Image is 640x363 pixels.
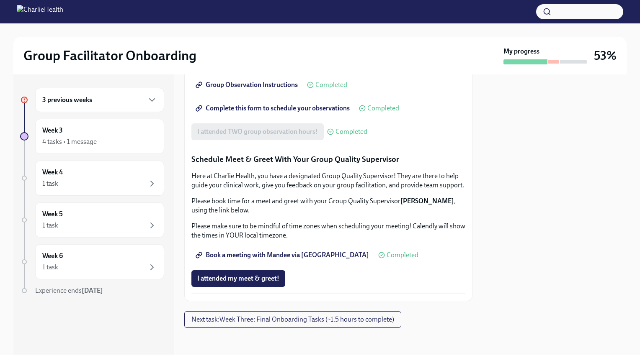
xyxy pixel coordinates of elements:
a: Week 41 task [20,161,164,196]
a: Week 61 task [20,244,164,279]
span: Book a meeting with Mandee via [GEOGRAPHIC_DATA] [197,251,369,259]
h6: 3 previous weeks [42,95,92,105]
span: Experience ends [35,286,103,294]
div: 4 tasks • 1 message [42,137,97,146]
span: Complete this form to schedule your observations [197,104,350,112]
strong: My progress [503,47,539,56]
h3: 53% [594,48,617,63]
p: Please make sure to be mindful of time zones when scheduling your meeting! Calendly will show the... [191,222,465,240]
strong: [PERSON_NAME] [400,197,454,205]
span: Completed [367,105,399,112]
div: 1 task [42,179,58,188]
a: Book a meeting with Mandee via [GEOGRAPHIC_DATA] [191,247,375,263]
button: I attended my meet & greet! [191,270,285,287]
div: 3 previous weeks [35,88,164,112]
div: 1 task [42,221,58,230]
p: Please book time for a meet and greet with your Group Quality Supervisor , using the link below. [191,197,465,215]
div: 1 task [42,263,58,272]
h6: Week 5 [42,210,63,219]
p: Here at Charlie Health, you have a designated Group Quality Supervisor! They are there to help gu... [191,171,465,190]
p: Schedule Meet & Greet With Your Group Quality Supervisor [191,154,465,165]
h6: Week 4 [42,168,63,177]
span: Next task : Week Three: Final Onboarding Tasks (~1.5 hours to complete) [191,315,394,324]
span: Completed [315,82,347,88]
span: Completed [335,128,367,135]
a: Week 34 tasks • 1 message [20,119,164,154]
strong: [DATE] [82,286,103,294]
a: Group Observation Instructions [191,77,304,93]
button: Next task:Week Three: Final Onboarding Tasks (~1.5 hours to complete) [184,311,401,328]
a: Week 51 task [20,202,164,238]
span: I attended my meet & greet! [197,274,279,283]
h2: Group Facilitator Onboarding [23,47,196,64]
img: CharlieHealth [17,5,63,18]
a: Complete this form to schedule your observations [191,100,356,117]
h6: Week 6 [42,251,63,261]
span: Group Observation Instructions [197,81,298,89]
span: Completed [387,252,418,258]
h6: Week 3 [42,126,63,135]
